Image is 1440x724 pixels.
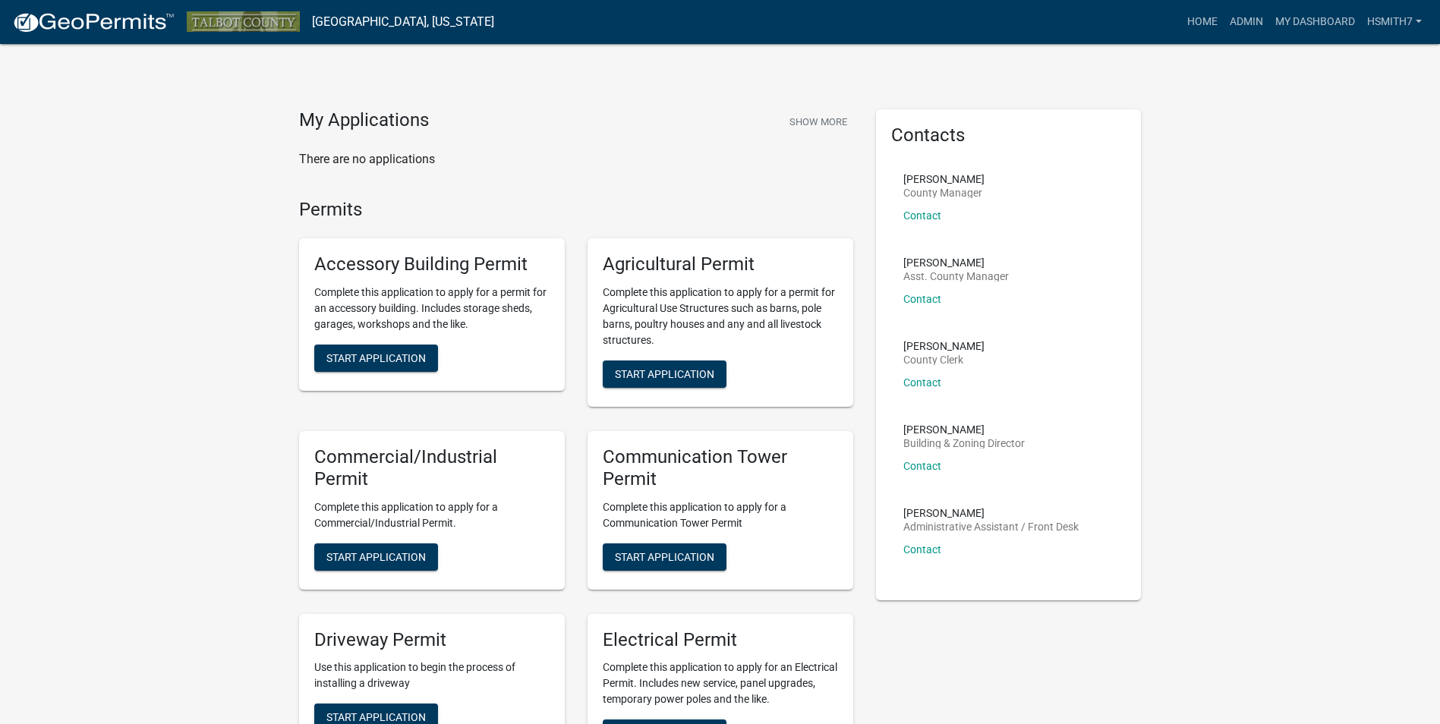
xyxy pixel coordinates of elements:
[903,257,1009,268] p: [PERSON_NAME]
[903,543,941,556] a: Contact
[603,629,838,651] h5: Electrical Permit
[903,424,1025,435] p: [PERSON_NAME]
[903,438,1025,449] p: Building & Zoning Director
[603,253,838,275] h5: Agricultural Permit
[603,285,838,348] p: Complete this application to apply for a permit for Agricultural Use Structures such as barns, po...
[903,376,941,389] a: Contact
[312,9,494,35] a: [GEOGRAPHIC_DATA], [US_STATE]
[615,550,714,562] span: Start Application
[903,354,985,365] p: County Clerk
[314,659,550,691] p: Use this application to begin the process of installing a driveway
[603,446,838,490] h5: Communication Tower Permit
[903,460,941,472] a: Contact
[903,271,1009,282] p: Asst. County Manager
[314,446,550,490] h5: Commercial/Industrial Permit
[903,187,985,198] p: County Manager
[1361,8,1428,36] a: hsmith7
[903,209,941,222] a: Contact
[903,521,1079,532] p: Administrative Assistant / Front Desk
[314,543,438,571] button: Start Application
[783,109,853,134] button: Show More
[603,543,726,571] button: Start Application
[903,174,985,184] p: [PERSON_NAME]
[314,285,550,332] p: Complete this application to apply for a permit for an accessory building. Includes storage sheds...
[299,150,853,168] p: There are no applications
[314,499,550,531] p: Complete this application to apply for a Commercial/Industrial Permit.
[314,629,550,651] h5: Driveway Permit
[603,659,838,707] p: Complete this application to apply for an Electrical Permit. Includes new service, panel upgrades...
[1181,8,1224,36] a: Home
[314,253,550,275] h5: Accessory Building Permit
[299,199,853,221] h4: Permits
[1269,8,1361,36] a: My Dashboard
[615,368,714,380] span: Start Application
[603,360,726,388] button: Start Application
[326,711,426,723] span: Start Application
[903,508,1079,518] p: [PERSON_NAME]
[299,109,429,132] h4: My Applications
[326,550,426,562] span: Start Application
[603,499,838,531] p: Complete this application to apply for a Communication Tower Permit
[891,124,1126,146] h5: Contacts
[314,345,438,372] button: Start Application
[187,11,300,32] img: Talbot County, Georgia
[326,352,426,364] span: Start Application
[903,293,941,305] a: Contact
[1224,8,1269,36] a: Admin
[903,341,985,351] p: [PERSON_NAME]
